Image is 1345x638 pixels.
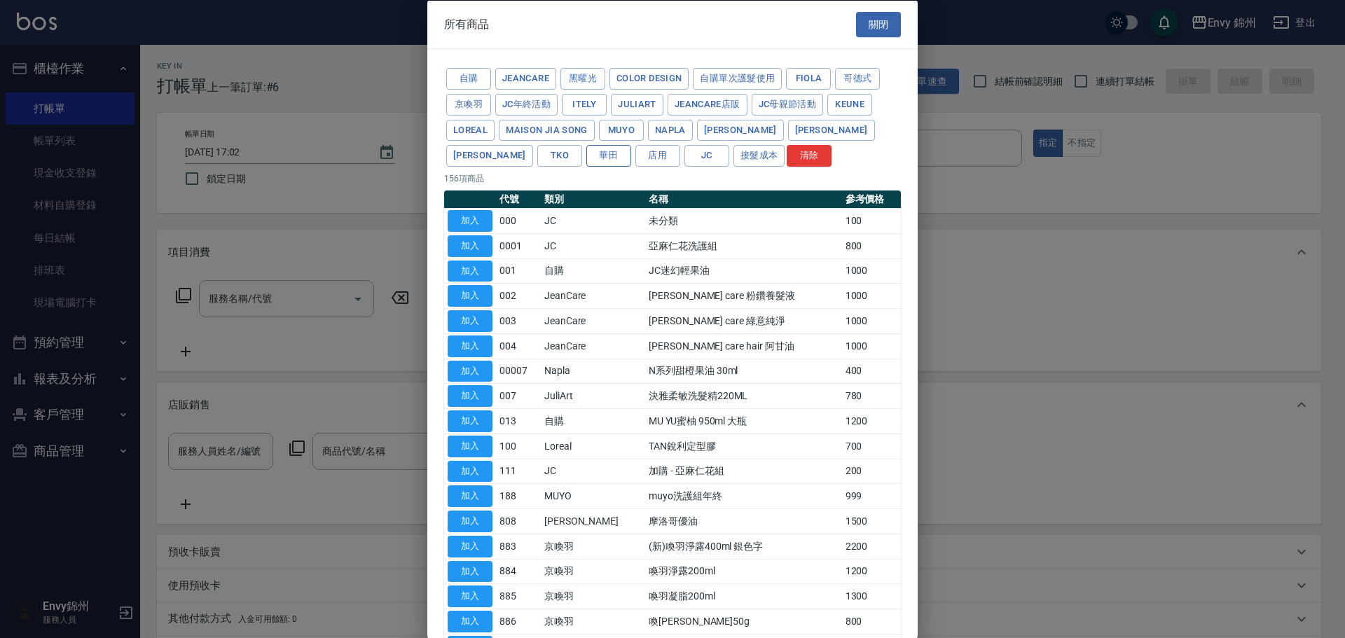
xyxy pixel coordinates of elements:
td: [PERSON_NAME] [541,508,645,534]
button: 加入 [448,335,492,356]
button: 加入 [448,560,492,582]
button: JeanCare店販 [668,93,747,115]
td: 002 [496,283,541,308]
td: 喚[PERSON_NAME]50g [645,609,842,634]
button: Fiola [786,68,831,90]
button: 哥德式 [835,68,880,90]
td: 自購 [541,408,645,434]
td: 00007 [496,359,541,384]
button: 加入 [448,460,492,482]
td: 885 [496,583,541,609]
td: 004 [496,333,541,359]
button: 自購單次護髮使用 [693,68,782,90]
td: (新)喚羽淨露400ml 銀色字 [645,534,842,559]
td: N系列甜橙果油 30ml [645,359,842,384]
button: 加入 [448,535,492,557]
td: 013 [496,408,541,434]
td: MU YU蜜柚 950ml 大瓶 [645,408,842,434]
td: 700 [842,434,901,459]
td: 喚羽淨露200ml [645,559,842,584]
button: 加入 [448,260,492,282]
td: 加購 - 亞麻仁花組 [645,459,842,484]
button: KEUNE [827,93,872,115]
td: 1000 [842,333,901,359]
td: JC [541,233,645,258]
button: 加入 [448,410,492,432]
button: 加入 [448,435,492,457]
td: JC [541,459,645,484]
button: 黑曜光 [560,68,605,90]
td: 808 [496,508,541,534]
td: 800 [842,609,901,634]
button: 加入 [448,235,492,256]
td: 1300 [842,583,901,609]
button: 加入 [448,285,492,307]
td: 京喚羽 [541,583,645,609]
td: 京喚羽 [541,534,645,559]
button: 加入 [448,485,492,507]
th: 代號 [496,190,541,209]
td: 001 [496,258,541,284]
button: [PERSON_NAME] [697,119,784,141]
td: 1200 [842,408,901,434]
td: 400 [842,359,901,384]
th: 類別 [541,190,645,209]
button: JC年終活動 [495,93,558,115]
td: 摩洛哥優油 [645,508,842,534]
td: 886 [496,609,541,634]
td: 喚羽凝脂200ml [645,583,842,609]
button: JC [684,145,729,167]
button: JC母親節活動 [752,93,824,115]
td: 800 [842,233,901,258]
td: JuliArt [541,383,645,408]
td: JC迷幻輕果油 [645,258,842,284]
button: 接髮成本 [733,145,785,167]
td: JeanCare [541,333,645,359]
button: 加入 [448,585,492,607]
td: 200 [842,459,901,484]
td: 000 [496,208,541,233]
td: TAN銳利定型膠 [645,434,842,459]
button: Napla [648,119,693,141]
button: 關閉 [856,11,901,37]
td: JC [541,208,645,233]
td: 883 [496,534,541,559]
button: 自購 [446,68,491,90]
td: 京喚羽 [541,559,645,584]
td: [PERSON_NAME] care 粉鑽養髮液 [645,283,842,308]
td: MUYO [541,483,645,508]
button: 清除 [787,145,832,167]
button: [PERSON_NAME] [788,119,875,141]
button: 加入 [448,385,492,407]
button: 加入 [448,210,492,232]
td: [PERSON_NAME] care 綠意純淨 [645,308,842,333]
td: 決雅柔敏洗髮精220ML [645,383,842,408]
td: 1000 [842,258,901,284]
button: 加入 [448,511,492,532]
button: 加入 [448,611,492,632]
td: 111 [496,459,541,484]
button: JeanCare [495,68,556,90]
td: 亞麻仁花洗護組 [645,233,842,258]
button: 加入 [448,360,492,382]
td: 1000 [842,308,901,333]
td: 1000 [842,283,901,308]
td: 884 [496,559,541,584]
button: 店用 [635,145,680,167]
td: 999 [842,483,901,508]
th: 名稱 [645,190,842,209]
button: MUYO [599,119,644,141]
button: 華田 [586,145,631,167]
button: [PERSON_NAME] [446,145,533,167]
td: 188 [496,483,541,508]
span: 所有商品 [444,17,489,31]
button: Loreal [446,119,495,141]
td: 007 [496,383,541,408]
button: JuliArt [611,93,663,115]
th: 參考價格 [842,190,901,209]
button: 京喚羽 [446,93,491,115]
td: Loreal [541,434,645,459]
td: Napla [541,359,645,384]
button: 加入 [448,310,492,332]
button: color design [609,68,689,90]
